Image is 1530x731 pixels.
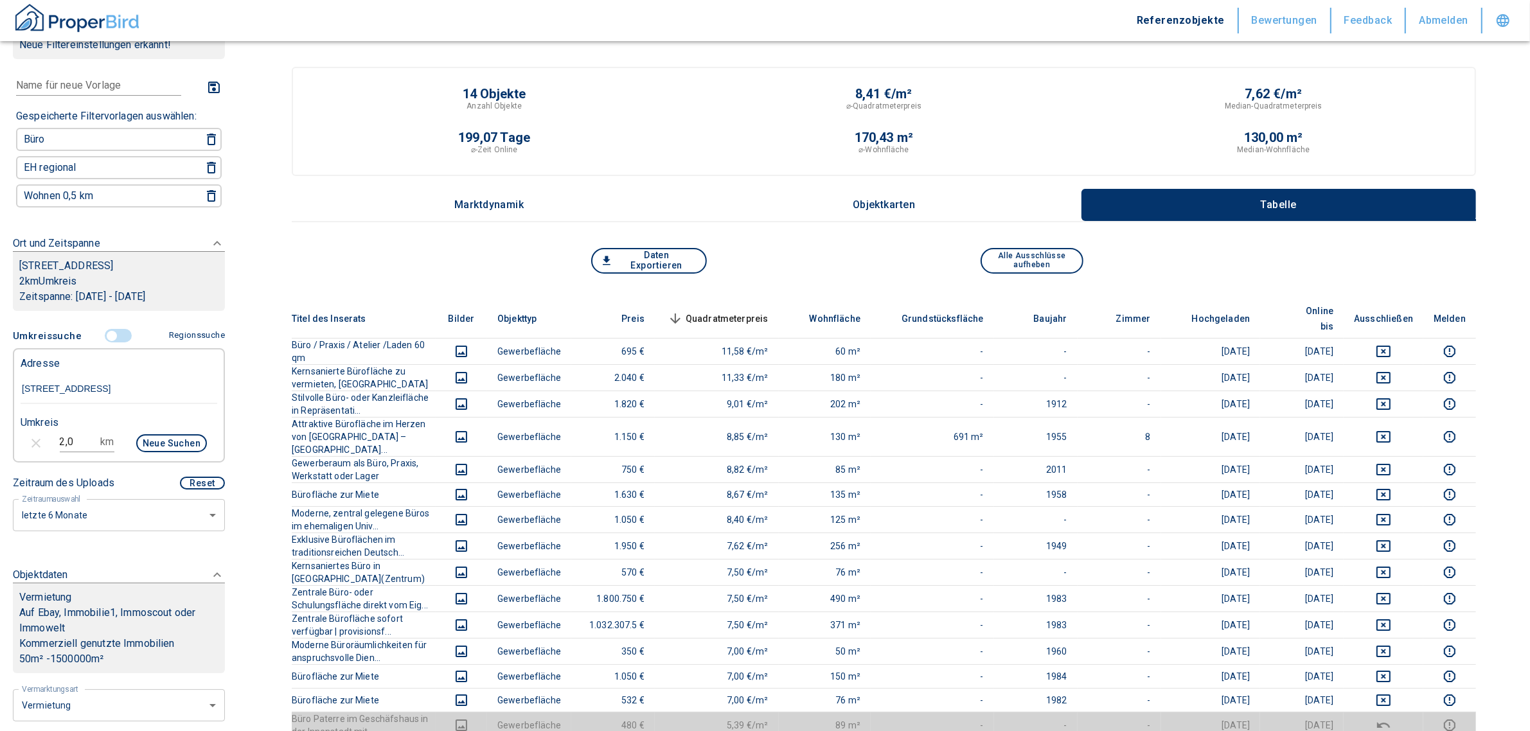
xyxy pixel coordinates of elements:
[779,585,871,612] td: 490 m²
[292,585,436,612] th: Zentrale Büro- oder Schulungsfläche direkt vom Eig...
[1434,644,1466,659] button: report this listing
[19,289,218,304] p: Zeitspanne: [DATE] - [DATE]
[1354,462,1413,477] button: deselect this listing
[871,585,994,612] td: -
[1354,644,1413,659] button: deselect this listing
[1434,487,1466,502] button: report this listing
[13,498,225,532] div: letzte 6 Monate
[487,338,571,364] td: Gewerbefläche
[655,559,779,585] td: 7,50 €/m²
[292,638,436,664] th: Moderne Büroräumlichkeiten für anspruchsvolle Dien...
[13,2,141,39] button: ProperBird Logo and Home Button
[655,338,779,364] td: 11,58 €/m²
[994,533,1078,559] td: 1949
[487,638,571,664] td: Gewerbefläche
[19,605,218,636] p: Auf Ebay, Immobilie1, Immoscout oder Immowelt
[19,258,218,274] p: [STREET_ADDRESS]
[19,590,72,605] p: Vermietung
[1354,617,1413,633] button: deselect this listing
[571,688,655,712] td: 532 €
[994,417,1078,456] td: 1955
[1237,144,1310,155] p: Median-Wohnfläche
[13,475,114,491] p: Zeitraum des Uploads
[994,338,1078,364] td: -
[846,100,921,112] p: ⌀-Quadratmeterpreis
[655,506,779,533] td: 8,40 €/m²
[487,533,571,559] td: Gewerbefläche
[994,482,1078,506] td: 1958
[487,506,571,533] td: Gewerbefläche
[446,344,477,359] button: images
[21,415,58,430] p: Umkreis
[1434,370,1466,385] button: report this listing
[446,644,477,659] button: images
[779,364,871,391] td: 180 m²
[1161,456,1261,482] td: [DATE]
[1260,417,1344,456] td: [DATE]
[1161,391,1261,417] td: [DATE]
[1354,692,1413,708] button: deselect this listing
[13,72,225,213] div: FiltervorlagenNeue Filtereinstellungen erkannt!
[571,533,655,559] td: 1.950 €
[1260,338,1344,364] td: [DATE]
[1354,344,1413,359] button: deselect this listing
[571,482,655,506] td: 1.630 €
[779,506,871,533] td: 125 m²
[994,391,1078,417] td: 1912
[1078,456,1161,482] td: -
[779,638,871,664] td: 50 m²
[1260,559,1344,585] td: [DATE]
[467,100,522,112] p: Anzahl Objekte
[1354,370,1413,385] button: deselect this listing
[1078,688,1161,712] td: -
[446,669,477,684] button: images
[1161,585,1261,612] td: [DATE]
[1434,538,1466,554] button: report this listing
[571,391,655,417] td: 1.820 €
[292,189,1476,221] div: wrapped label tabs example
[994,364,1078,391] td: -
[994,559,1078,585] td: -
[136,434,207,452] button: Neue Suchen
[1239,8,1331,33] button: Bewertungen
[292,364,436,391] th: Kernsanierte Bürofläche zu vermieten, [GEOGRAPHIC_DATA]
[180,477,225,489] button: Reset
[1078,506,1161,533] td: -
[292,688,436,712] th: Bürofläche zur Miete
[16,109,197,124] p: Gespeicherte Filtervorlagen auswählen:
[871,391,994,417] td: -
[13,567,68,583] p: Objektdaten
[1344,299,1423,339] th: Ausschließen
[13,2,141,34] img: ProperBird Logo and Home Button
[1434,462,1466,477] button: report this listing
[1260,533,1344,559] td: [DATE]
[1354,512,1413,527] button: deselect this listing
[571,585,655,612] td: 1.800.750 €
[446,538,477,554] button: images
[1247,199,1311,211] p: Tabelle
[454,199,524,211] p: Marktdynamik
[1434,669,1466,684] button: report this listing
[13,223,225,324] div: Ort und Zeitspanne[STREET_ADDRESS]2kmUmkreisZeitspanne: [DATE] - [DATE]
[100,434,114,450] p: km
[601,311,645,326] span: Preis
[571,506,655,533] td: 1.050 €
[1078,417,1161,456] td: 8
[1260,364,1344,391] td: [DATE]
[1434,692,1466,708] button: report this listing
[19,37,218,53] p: Neue Filtereinstellungen erkannt!
[21,356,60,371] p: Adresse
[655,664,779,688] td: 7,00 €/m²
[779,612,871,638] td: 371 m²
[1161,417,1261,456] td: [DATE]
[1078,664,1161,688] td: -
[1078,482,1161,506] td: -
[994,506,1078,533] td: -
[655,417,779,456] td: 8,85 €/m²
[1078,612,1161,638] td: -
[871,638,994,664] td: -
[1354,429,1413,445] button: deselect this listing
[994,585,1078,612] td: 1983
[591,248,707,274] button: Daten Exportieren
[1078,585,1161,612] td: -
